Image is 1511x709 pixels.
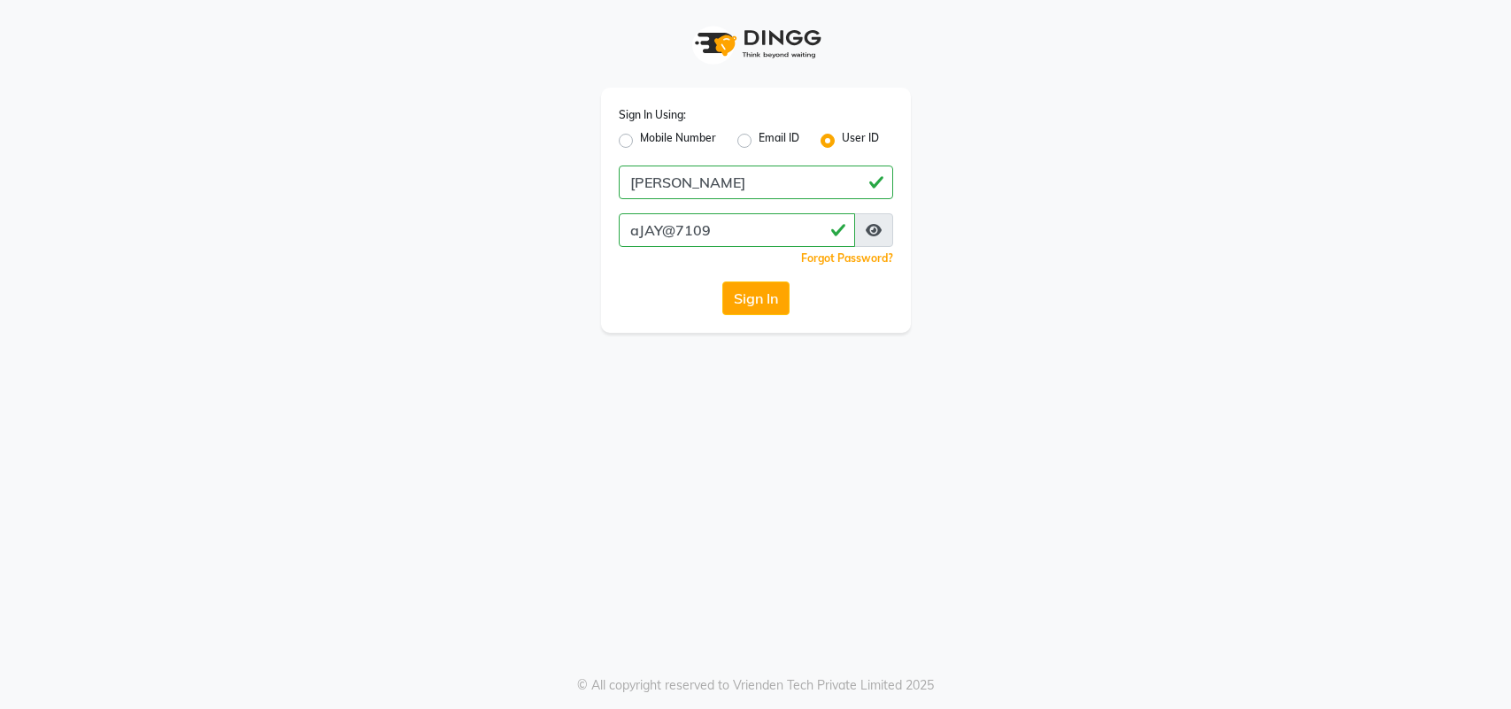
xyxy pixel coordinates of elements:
[842,130,879,151] label: User ID
[722,281,790,315] button: Sign In
[801,251,893,265] a: Forgot Password?
[685,18,827,70] img: logo1.svg
[640,130,716,151] label: Mobile Number
[619,213,855,247] input: Username
[759,130,799,151] label: Email ID
[619,107,686,123] label: Sign In Using:
[619,166,893,199] input: Username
